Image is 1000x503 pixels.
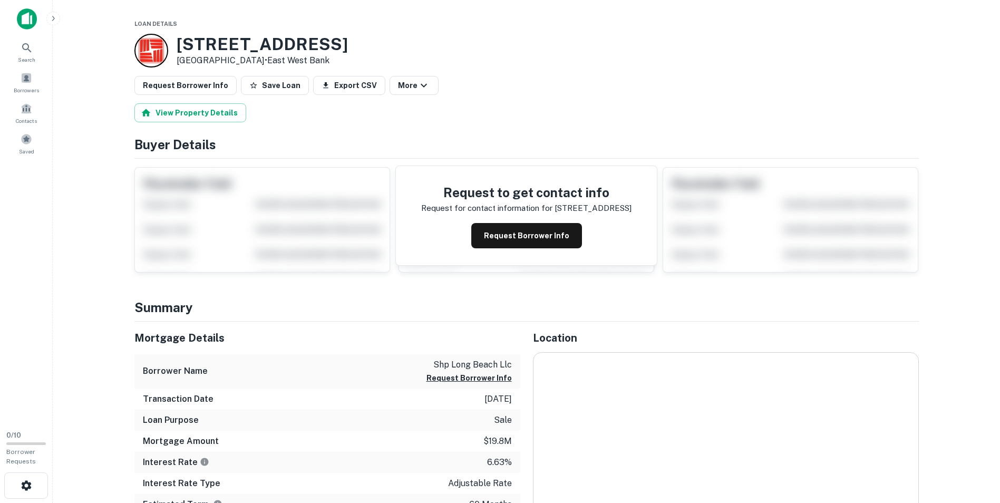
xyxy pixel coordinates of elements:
h3: [STREET_ADDRESS] [177,34,348,54]
span: 0 / 10 [6,431,21,439]
h5: Location [533,330,919,346]
p: 6.63% [487,456,512,469]
h5: Mortgage Details [134,330,520,346]
svg: The interest rates displayed on the website are for informational purposes only and may be report... [200,457,209,467]
h6: Borrower Name [143,365,208,378]
a: Saved [3,129,50,158]
button: More [390,76,439,95]
button: View Property Details [134,103,246,122]
button: Request Borrower Info [471,223,582,248]
p: shp long beach llc [426,359,512,371]
h6: Interest Rate [143,456,209,469]
p: [STREET_ADDRESS] [555,202,632,215]
p: adjustable rate [448,477,512,490]
a: East West Bank [267,55,329,65]
h6: Loan Purpose [143,414,199,427]
h6: Interest Rate Type [143,477,220,490]
span: Borrower Requests [6,448,36,465]
img: capitalize-icon.png [17,8,37,30]
h4: Summary [134,298,919,317]
span: Saved [19,147,34,156]
p: [GEOGRAPHIC_DATA] • [177,54,348,67]
p: [DATE] [484,393,512,405]
iframe: Chat Widget [947,419,1000,469]
a: Search [3,37,50,66]
button: Request Borrower Info [426,372,512,384]
button: Save Loan [241,76,309,95]
button: Request Borrower Info [134,76,237,95]
button: Export CSV [313,76,385,95]
p: sale [494,414,512,427]
h6: Mortgage Amount [143,435,219,448]
p: $19.8m [483,435,512,448]
h4: Request to get contact info [421,183,632,202]
a: Borrowers [3,68,50,96]
a: Contacts [3,99,50,127]
span: Search [18,55,35,64]
h4: Buyer Details [134,135,919,154]
span: Borrowers [14,86,39,94]
p: Request for contact information for [421,202,552,215]
span: Loan Details [134,21,177,27]
h6: Transaction Date [143,393,213,405]
span: Contacts [16,117,37,125]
